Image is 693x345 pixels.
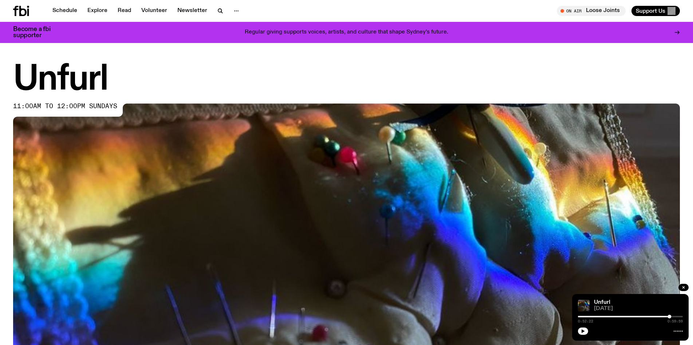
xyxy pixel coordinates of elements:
h3: Become a fbi supporter [13,26,60,39]
span: 0:59:59 [668,319,683,323]
a: Explore [83,6,112,16]
p: Regular giving supports voices, artists, and culture that shape Sydney’s future. [245,29,448,36]
button: On AirLoose Joints [557,6,626,16]
button: Support Us [631,6,680,16]
a: Unfurl [594,299,610,305]
span: Support Us [636,8,665,14]
a: Schedule [48,6,82,16]
span: [DATE] [594,306,683,311]
a: Read [113,6,135,16]
a: Newsletter [173,6,212,16]
span: 0:52:22 [578,319,593,323]
h1: Unfurl [13,63,680,96]
span: 11:00am to 12:00pm sundays [13,103,117,109]
a: Volunteer [137,6,172,16]
img: A piece of fabric is pierced by sewing pins with different coloured heads, a rainbow light is cas... [578,300,590,311]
